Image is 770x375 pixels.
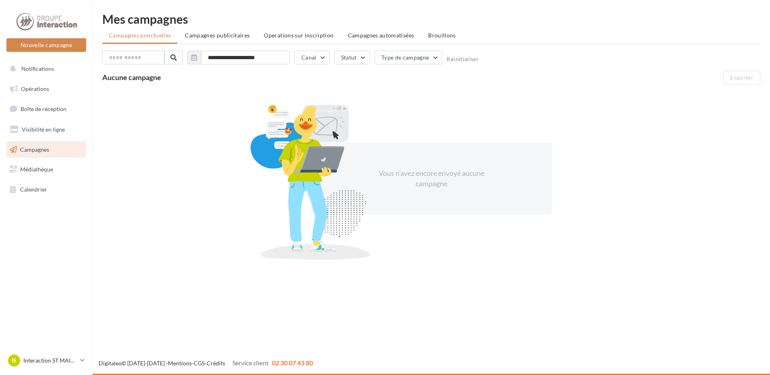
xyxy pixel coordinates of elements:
span: Calendrier [20,186,47,193]
div: Vous n'avez encore envoyé aucune campagne [362,168,501,189]
a: Mentions [168,360,192,367]
a: CGS [194,360,205,367]
button: Notifications [5,60,85,77]
span: Operations sur inscription [264,32,333,39]
div: Mes campagnes [102,13,760,25]
span: Boîte de réception [21,105,66,112]
span: 02 30 07 43 80 [272,359,313,367]
a: IS Interaction ST MAIXENT [6,353,86,368]
button: Nouvelle campagne [6,38,86,52]
span: Notifications [21,65,54,72]
button: Type de campagne [375,51,443,64]
a: Crédits [207,360,225,367]
span: Brouillons [428,32,456,39]
button: Réinitialiser [447,56,479,62]
a: Calendrier [5,181,88,198]
button: Statut [334,51,370,64]
span: Opérations [21,85,49,92]
a: Digitaleo [99,360,122,367]
span: Visibilité en ligne [22,126,65,133]
span: Campagnes [20,146,49,152]
a: Médiathèque [5,161,88,178]
a: Boîte de réception [5,100,88,117]
span: Aucune campagne [102,73,161,82]
a: Campagnes [5,141,88,158]
a: Opérations [5,80,88,97]
span: Campagnes automatisées [348,32,414,39]
a: Visibilité en ligne [5,121,88,138]
span: Médiathèque [20,166,53,173]
span: © [DATE]-[DATE] - - - [99,360,313,367]
button: Exporter [723,71,760,84]
span: IS [12,356,17,365]
span: Service client [232,359,269,367]
span: Campagnes publicitaires [185,32,250,39]
button: Canal [294,51,330,64]
p: Interaction ST MAIXENT [23,356,77,365]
